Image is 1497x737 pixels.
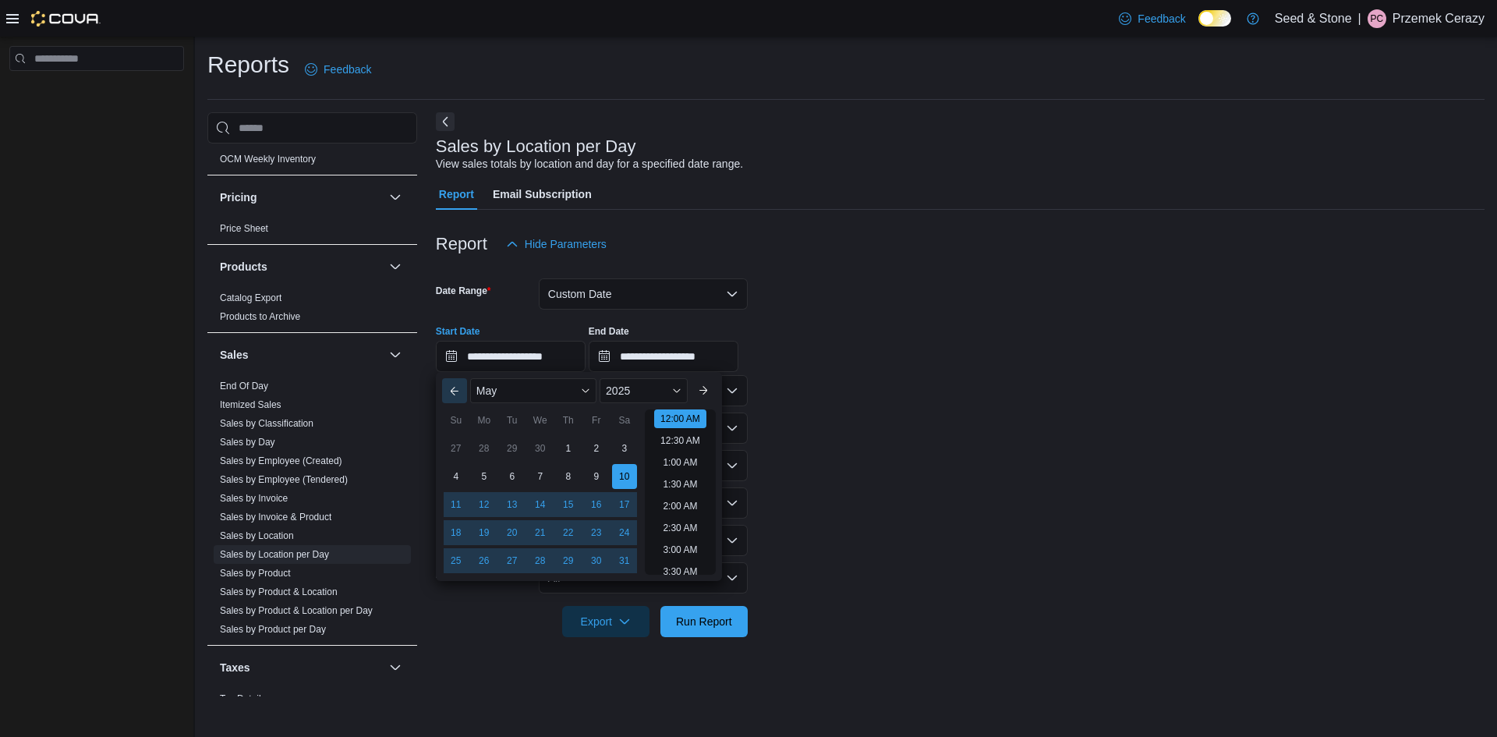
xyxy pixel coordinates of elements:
[220,259,383,275] button: Products
[612,464,637,489] div: day-10
[656,519,703,537] li: 2:30 AM
[556,464,581,489] div: day-8
[220,492,288,505] span: Sales by Invoice
[589,325,629,338] label: End Date
[220,259,267,275] h3: Products
[584,520,609,545] div: day-23
[439,179,474,210] span: Report
[220,381,268,392] a: End Of Day
[472,464,497,489] div: day-5
[207,377,417,645] div: Sales
[562,606,649,637] button: Export
[207,689,417,733] div: Taxes
[654,409,706,428] li: 12:00 AM
[472,492,497,517] div: day-12
[220,222,268,235] span: Price Sheet
[220,190,257,205] h3: Pricing
[220,190,383,205] button: Pricing
[324,62,371,77] span: Feedback
[436,156,743,172] div: View sales totals by location and day for a specified date range.
[386,257,405,276] button: Products
[1138,11,1185,27] span: Feedback
[220,511,331,523] span: Sales by Invoice & Product
[220,455,342,466] a: Sales by Employee (Created)
[220,311,300,322] a: Products to Archive
[386,658,405,677] button: Taxes
[220,586,338,597] a: Sales by Product & Location
[660,606,748,637] button: Run Report
[584,436,609,461] div: day-2
[528,492,553,517] div: day-14
[220,567,291,579] span: Sales by Product
[220,347,249,363] h3: Sales
[220,292,281,303] a: Catalog Export
[220,548,329,561] span: Sales by Location per Day
[606,384,630,397] span: 2025
[220,347,383,363] button: Sales
[436,235,487,253] h3: Report
[472,408,497,433] div: Mo
[500,492,525,517] div: day-13
[386,345,405,364] button: Sales
[220,693,266,704] a: Tax Details
[556,492,581,517] div: day-15
[220,493,288,504] a: Sales by Invoice
[220,380,268,392] span: End Of Day
[220,549,329,560] a: Sales by Location per Day
[726,384,738,397] button: Open list of options
[500,464,525,489] div: day-6
[31,11,101,27] img: Cova
[1113,3,1191,34] a: Feedback
[444,520,469,545] div: day-18
[472,520,497,545] div: day-19
[556,520,581,545] div: day-22
[500,229,613,260] button: Hide Parameters
[1198,10,1231,27] input: Dark Mode
[220,530,294,542] span: Sales by Location
[220,530,294,541] a: Sales by Location
[442,434,639,575] div: May, 2025
[444,436,469,461] div: day-27
[220,473,348,486] span: Sales by Employee (Tendered)
[444,492,469,517] div: day-11
[676,614,732,629] span: Run Report
[220,623,326,636] span: Sales by Product per Day
[442,378,467,403] button: Previous Month
[584,548,609,573] div: day-30
[539,278,748,310] button: Custom Date
[444,408,469,433] div: Su
[220,512,331,523] a: Sales by Invoice & Product
[436,341,586,372] input: Press the down key to enter a popover containing a calendar. Press the escape key to close the po...
[476,384,497,397] span: May
[220,418,313,429] a: Sales by Classification
[612,492,637,517] div: day-17
[220,399,281,410] a: Itemized Sales
[654,431,706,450] li: 12:30 AM
[220,154,316,165] a: OCM Weekly Inventory
[220,437,275,448] a: Sales by Day
[656,540,703,559] li: 3:00 AM
[207,49,289,80] h1: Reports
[528,548,553,573] div: day-28
[500,520,525,545] div: day-20
[556,548,581,573] div: day-29
[220,624,326,635] a: Sales by Product per Day
[612,408,637,433] div: Sa
[556,408,581,433] div: Th
[528,520,553,545] div: day-21
[444,548,469,573] div: day-25
[1358,9,1361,28] p: |
[472,548,497,573] div: day-26
[220,223,268,234] a: Price Sheet
[584,408,609,433] div: Fr
[528,436,553,461] div: day-30
[220,399,281,411] span: Itemized Sales
[500,436,525,461] div: day-29
[220,455,342,467] span: Sales by Employee (Created)
[436,137,636,156] h3: Sales by Location per Day
[220,586,338,598] span: Sales by Product & Location
[220,436,275,448] span: Sales by Day
[220,292,281,304] span: Catalog Export
[645,409,716,575] ul: Time
[528,408,553,433] div: We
